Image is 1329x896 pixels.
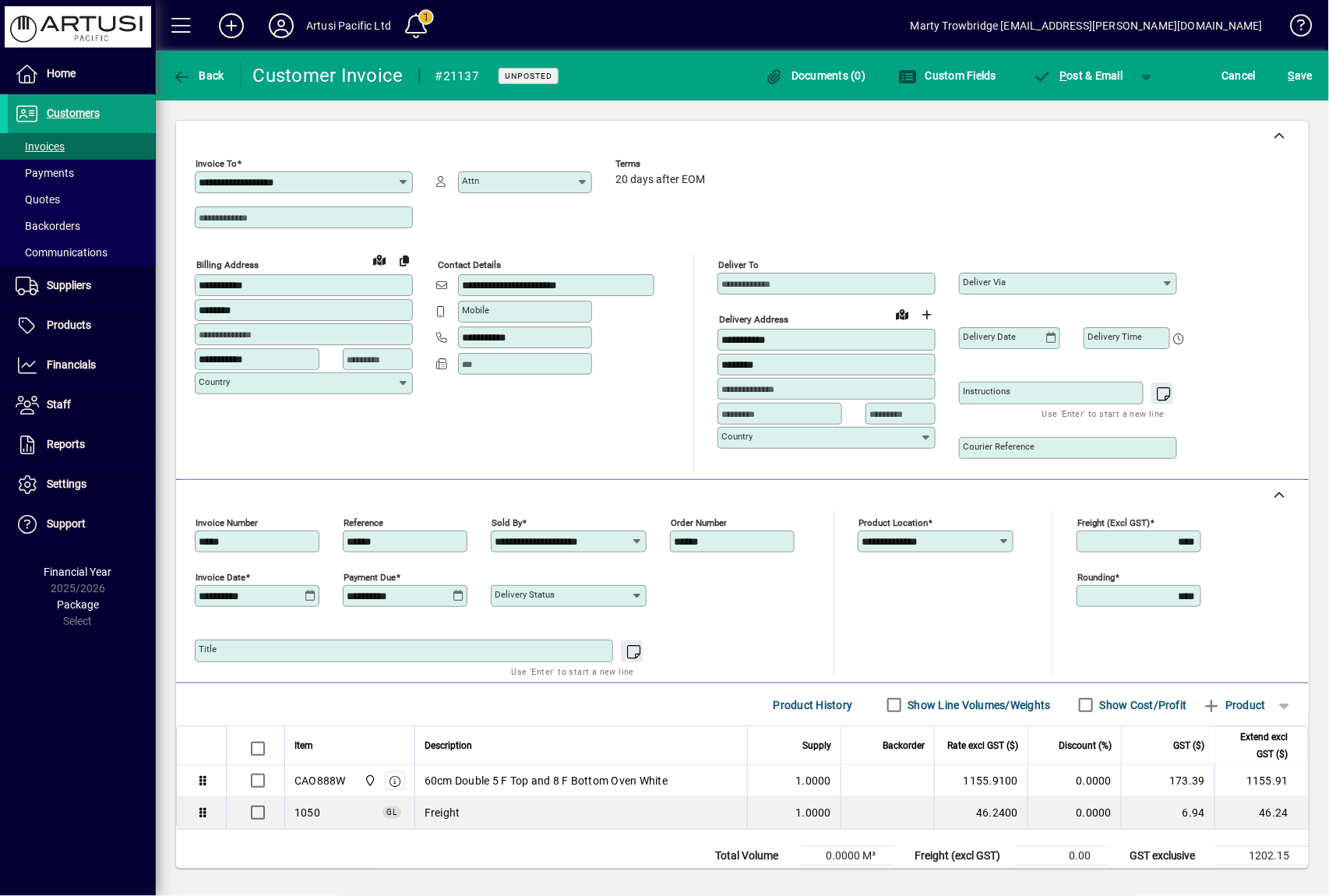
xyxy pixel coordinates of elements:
[1121,797,1214,828] td: 6.94
[495,589,555,600] mat-label: Delivery status
[721,431,753,442] mat-label: Country
[16,246,108,259] span: Communications
[1214,765,1308,797] td: 1155.91
[172,69,224,82] span: Back
[761,62,870,90] button: Documents (0)
[1203,693,1266,718] span: Product
[47,398,71,411] span: Staff
[294,737,313,754] span: Item
[1288,63,1313,88] span: ave
[801,866,894,884] td: 0.0000 Kg
[8,160,156,186] a: Payments
[435,64,480,89] div: #21137
[1016,866,1109,884] td: 0.00
[796,773,832,788] span: 1.0000
[907,866,1016,884] td: Rounding
[905,697,1051,713] label: Show Line Volumes/Weights
[1215,847,1309,866] td: 1202.15
[206,12,256,40] button: Add
[1077,517,1150,528] mat-label: Freight (excl GST)
[1278,3,1310,54] a: Knowledge Base
[796,805,832,820] span: 1.0000
[801,847,894,866] td: 0.0000 M³
[1195,691,1274,719] button: Product
[1077,572,1115,583] mat-label: Rounding
[1060,69,1067,82] span: P
[256,12,306,40] button: Profile
[907,847,1016,866] td: Freight (excl GST)
[8,505,156,544] a: Support
[8,239,156,266] a: Communications
[1028,765,1121,797] td: 0.0000
[615,174,705,186] span: 20 days after EOM
[8,55,156,93] a: Home
[1218,62,1260,90] button: Cancel
[1033,69,1123,82] span: ost & Email
[294,805,320,820] span: Freight Outwards
[944,773,1018,788] div: 1155.9100
[911,13,1263,38] div: Marty Trowbridge [EMAIL_ADDRESS][PERSON_NAME][DOMAIN_NAME]
[47,517,86,530] span: Support
[57,598,99,611] span: Package
[963,441,1035,452] mat-label: Courier Reference
[512,662,634,680] mat-hint: Use 'Enter' to start a new line
[1016,847,1109,866] td: 0.00
[963,277,1006,287] mat-label: Deliver via
[718,259,759,270] mat-label: Deliver To
[1288,69,1295,82] span: S
[1122,847,1215,866] td: GST exclusive
[8,213,156,239] a: Backorders
[344,572,396,583] mat-label: Payment due
[47,279,91,291] span: Suppliers
[1097,697,1187,713] label: Show Cost/Profit
[671,517,727,528] mat-label: Order number
[774,693,853,718] span: Product History
[8,266,156,305] a: Suppliers
[196,158,237,169] mat-label: Invoice To
[1214,797,1308,828] td: 46.24
[199,644,217,654] mat-label: Title
[47,319,91,331] span: Products
[367,247,392,272] a: View on map
[44,566,112,578] span: Financial Year
[947,737,1018,754] span: Rate excl GST ($)
[1088,331,1142,342] mat-label: Delivery time
[1215,866,1309,884] td: 180.33
[47,107,100,119] span: Customers
[8,346,156,385] a: Financials
[1285,62,1317,90] button: Save
[767,691,859,719] button: Product History
[344,517,383,528] mat-label: Reference
[1225,728,1288,763] span: Extend excl GST ($)
[16,193,60,206] span: Quotes
[492,517,522,528] mat-label: Sold by
[1028,797,1121,828] td: 0.0000
[1025,62,1131,90] button: Post & Email
[47,438,85,450] span: Reports
[47,358,96,371] span: Financials
[47,478,86,490] span: Settings
[1121,765,1214,797] td: 173.39
[944,805,1018,820] div: 46.2400
[8,306,156,345] a: Products
[915,302,939,327] button: Choose address
[8,133,156,160] a: Invoices
[894,62,1000,90] button: Custom Fields
[858,517,928,528] mat-label: Product location
[1222,63,1257,88] span: Cancel
[8,425,156,464] a: Reports
[707,847,801,866] td: Total Volume
[765,69,866,82] span: Documents (0)
[386,808,397,817] span: GL
[306,13,391,38] div: Artusi Pacific Ltd
[505,71,552,81] span: Unposted
[1059,737,1112,754] span: Discount (%)
[392,248,417,273] button: Copy to Delivery address
[890,302,915,326] a: View on map
[294,773,346,788] div: CAO888W
[253,63,404,88] div: Customer Invoice
[199,376,230,387] mat-label: Country
[462,175,479,186] mat-label: Attn
[462,305,489,316] mat-label: Mobile
[168,62,228,90] button: Back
